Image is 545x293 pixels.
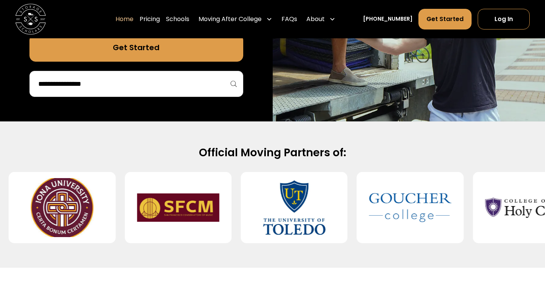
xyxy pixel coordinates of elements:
a: Get Started [29,34,243,62]
a: home [15,4,46,34]
div: Moving After College [195,8,275,30]
div: About [306,15,325,24]
a: Get Started [418,9,472,29]
img: Iona University [21,178,104,237]
div: About [303,8,338,30]
img: Storage Scholars main logo [15,4,46,34]
a: Pricing [140,8,160,30]
img: University of Toledo [253,178,335,237]
a: Schools [166,8,189,30]
a: Log In [478,9,530,29]
h2: Official Moving Partners of: [28,146,517,160]
a: Home [116,8,133,30]
a: [PHONE_NUMBER] [363,15,413,23]
img: Goucher College [369,178,452,237]
a: FAQs [281,8,297,30]
div: Moving After College [198,15,262,24]
img: San Francisco Conservatory of Music [137,178,220,237]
